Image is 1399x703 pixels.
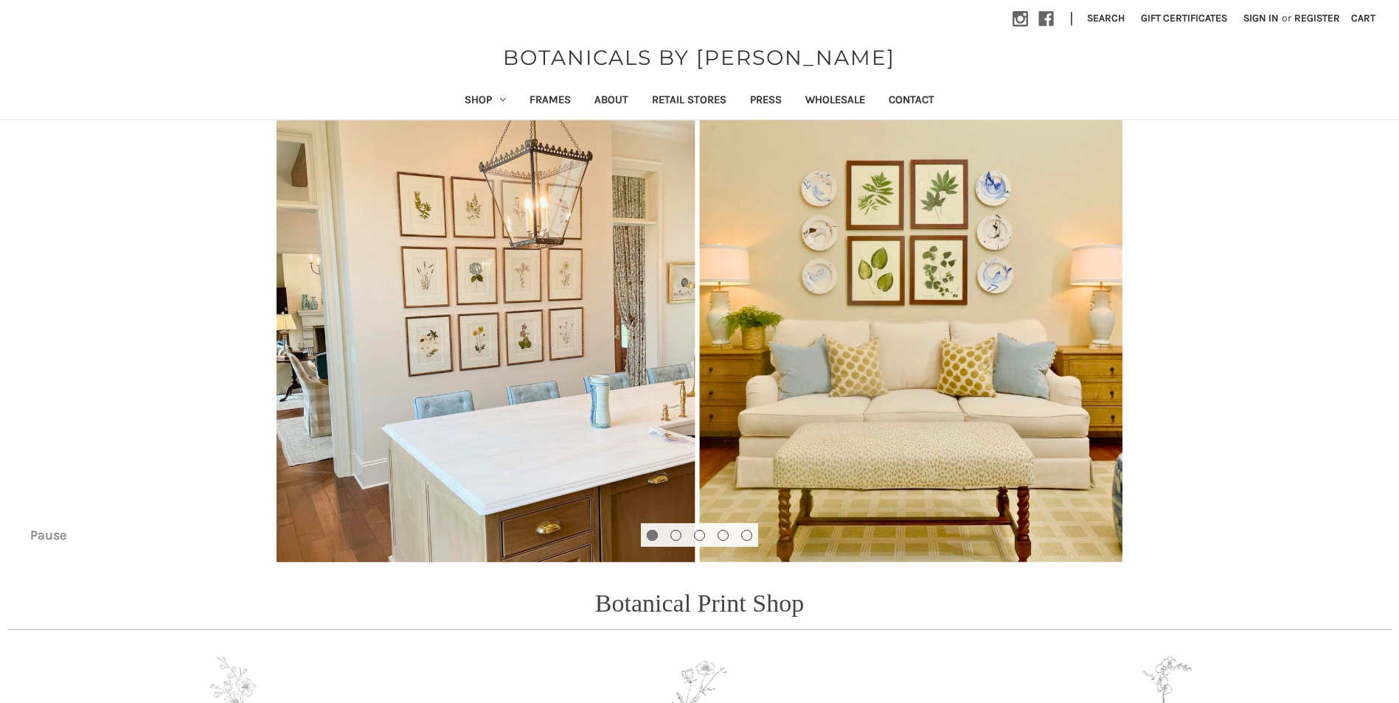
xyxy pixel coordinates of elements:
[694,530,705,541] button: Go to slide 3 of 5
[1064,7,1079,31] li: |
[640,83,738,119] a: Retail Stores
[583,83,640,119] a: About
[1351,12,1375,24] span: Cart
[695,549,704,550] span: Go to slide 3 of 5
[670,530,681,541] button: Go to slide 2 of 5
[595,584,804,622] p: Botanical Print Shop
[718,549,728,550] span: Go to slide 4 of 5
[742,549,751,550] span: Go to slide 5 of 5
[877,83,946,119] a: Contact
[18,523,77,547] button: Pause carousel
[1280,10,1293,26] span: or
[496,42,903,73] a: BOTANICALS BY [PERSON_NAME]
[647,530,658,541] button: Go to slide 1 of 5, active
[718,530,729,541] button: Go to slide 4 of 5
[648,549,657,550] span: Go to slide 1 of 5, active
[518,83,583,119] a: Frames
[738,83,794,119] a: Press
[794,83,877,119] a: Wholesale
[741,530,752,541] button: Go to slide 5 of 5
[671,549,681,550] span: Go to slide 2 of 5
[453,83,518,119] a: Shop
